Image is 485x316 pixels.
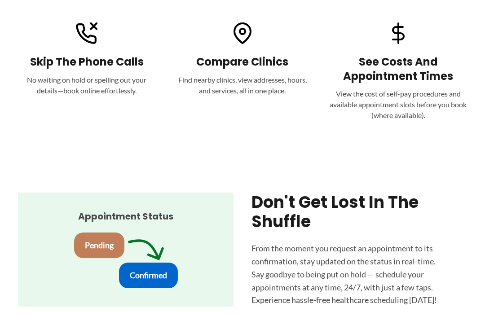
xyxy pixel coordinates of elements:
p: No waiting on hold or spelling out your details—book online effortlessly. [18,75,156,97]
h3: Compare Clinics [174,55,312,69]
p: Find nearby clinics, view addresses, hours, and services, all in one place. [174,75,312,97]
h2: Don't get lost in the shuffle [251,193,449,232]
div: Pending [74,233,124,259]
p: View the cost of self-pay procedures and available appointment slots before you book (where avail... [329,89,467,121]
img: Phone icon [76,23,97,44]
img: Status arrow [128,232,164,268]
p: From the moment you request an appointment to its confirmation, stay updated on the status in rea... [251,242,449,307]
div: Confirmed [119,263,178,289]
h3: See Costs and Appointment Times [329,55,467,83]
h3: Skip the Phone Calls [18,55,156,69]
img: Cost icon [388,23,409,44]
img: Location icon [232,23,253,44]
h4: Appointment status [74,211,178,222]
